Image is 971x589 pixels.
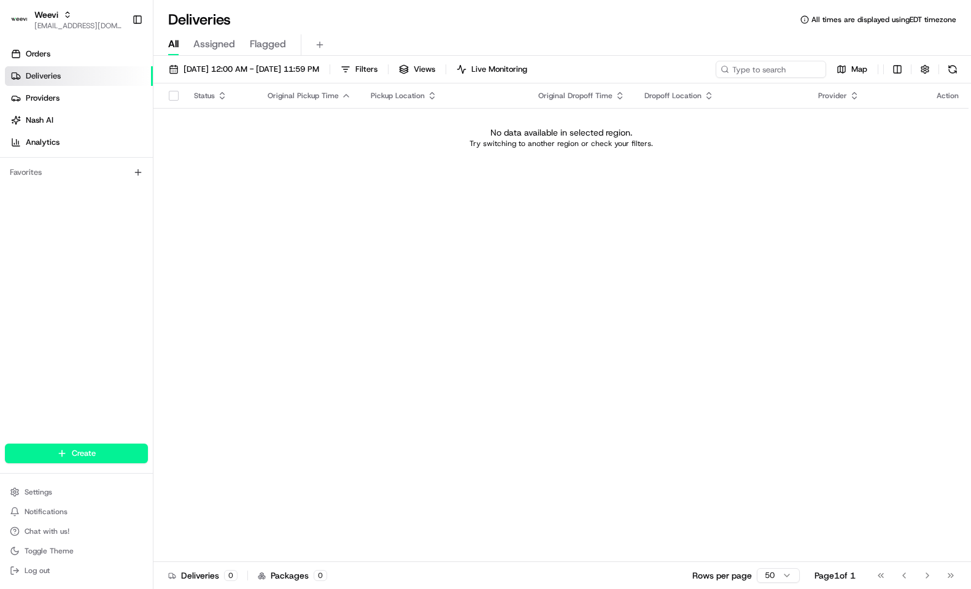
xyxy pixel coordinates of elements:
[5,133,153,152] a: Analytics
[224,570,238,581] div: 0
[451,61,533,78] button: Live Monitoring
[5,542,148,560] button: Toggle Theme
[34,21,122,31] button: [EMAIL_ADDRESS][DOMAIN_NAME]
[644,91,702,101] span: Dropoff Location
[335,61,383,78] button: Filters
[851,64,867,75] span: Map
[314,570,327,581] div: 0
[811,15,956,25] span: All times are displayed using EDT timezone
[5,163,148,182] div: Favorites
[250,37,286,52] span: Flagged
[393,61,441,78] button: Views
[26,137,60,148] span: Analytics
[831,61,873,78] button: Map
[26,71,61,82] span: Deliveries
[34,9,58,21] button: Weevi
[414,64,435,75] span: Views
[26,48,50,60] span: Orders
[193,37,235,52] span: Assigned
[944,61,961,78] button: Refresh
[5,44,153,64] a: Orders
[26,93,60,104] span: Providers
[168,569,238,582] div: Deliveries
[163,61,325,78] button: [DATE] 12:00 AM - [DATE] 11:59 PM
[5,444,148,463] button: Create
[5,483,148,501] button: Settings
[5,88,153,108] a: Providers
[72,448,96,459] span: Create
[25,526,69,536] span: Chat with us!
[5,5,127,34] button: WeeviWeevi[EMAIL_ADDRESS][DOMAIN_NAME]
[25,507,68,517] span: Notifications
[5,562,148,579] button: Log out
[471,64,527,75] span: Live Monitoring
[184,64,319,75] span: [DATE] 12:00 AM - [DATE] 11:59 PM
[814,569,856,582] div: Page 1 of 1
[5,523,148,540] button: Chat with us!
[937,91,959,101] div: Action
[538,91,613,101] span: Original Dropoff Time
[25,487,52,497] span: Settings
[470,139,653,148] p: Try switching to another region or check your filters.
[490,126,632,139] p: No data available in selected region.
[26,115,53,126] span: Nash AI
[5,110,153,130] a: Nash AI
[692,569,752,582] p: Rows per page
[5,503,148,520] button: Notifications
[371,91,425,101] span: Pickup Location
[258,569,327,582] div: Packages
[168,37,179,52] span: All
[5,66,153,86] a: Deliveries
[194,91,215,101] span: Status
[25,546,74,556] span: Toggle Theme
[168,10,231,29] h1: Deliveries
[716,61,826,78] input: Type to search
[268,91,339,101] span: Original Pickup Time
[818,91,847,101] span: Provider
[355,64,377,75] span: Filters
[10,12,29,28] img: Weevi
[25,566,50,576] span: Log out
